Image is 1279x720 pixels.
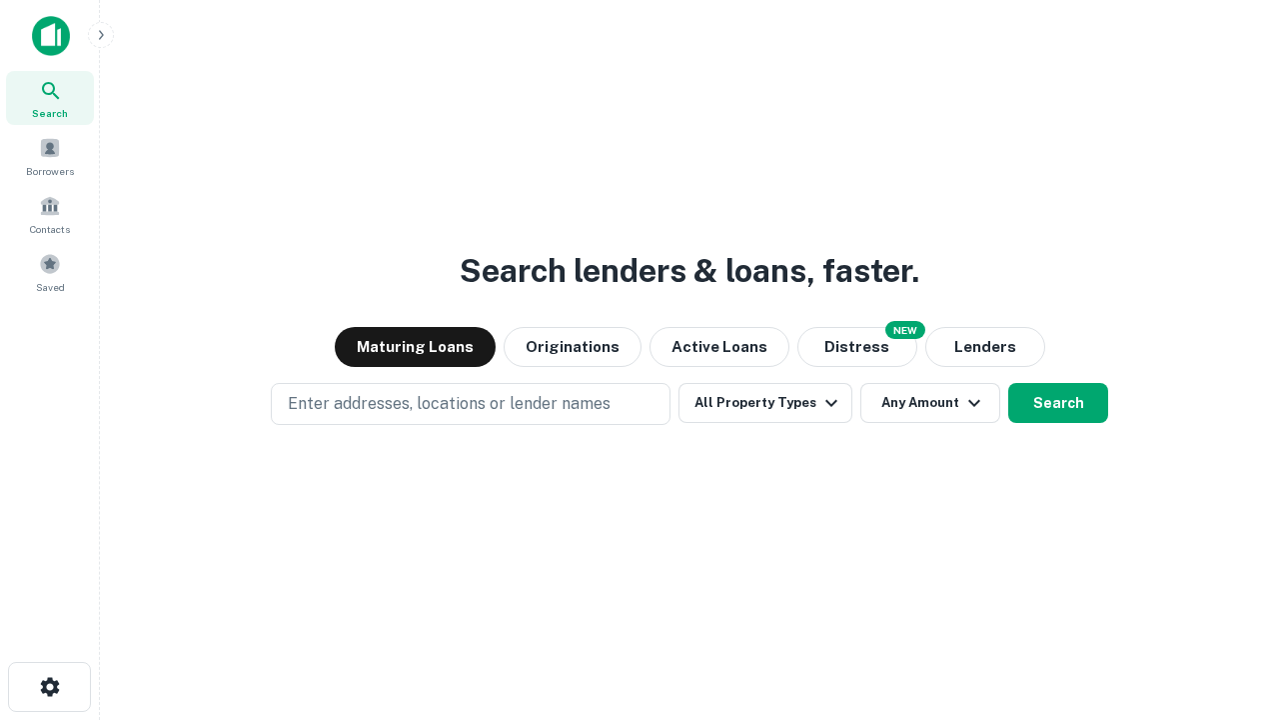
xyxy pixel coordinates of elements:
[6,187,94,241] a: Contacts
[6,245,94,299] a: Saved
[32,105,68,121] span: Search
[678,383,852,423] button: All Property Types
[1008,383,1108,423] button: Search
[36,279,65,295] span: Saved
[6,71,94,125] a: Search
[797,327,917,367] button: Search distressed loans with lien and other non-mortgage details.
[271,383,670,425] button: Enter addresses, locations or lender names
[335,327,496,367] button: Maturing Loans
[30,221,70,237] span: Contacts
[649,327,789,367] button: Active Loans
[860,383,1000,423] button: Any Amount
[1179,560,1279,656] iframe: Chat Widget
[460,247,919,295] h3: Search lenders & loans, faster.
[26,163,74,179] span: Borrowers
[885,321,925,339] div: NEW
[32,16,70,56] img: capitalize-icon.png
[504,327,641,367] button: Originations
[925,327,1045,367] button: Lenders
[6,129,94,183] a: Borrowers
[288,392,611,416] p: Enter addresses, locations or lender names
